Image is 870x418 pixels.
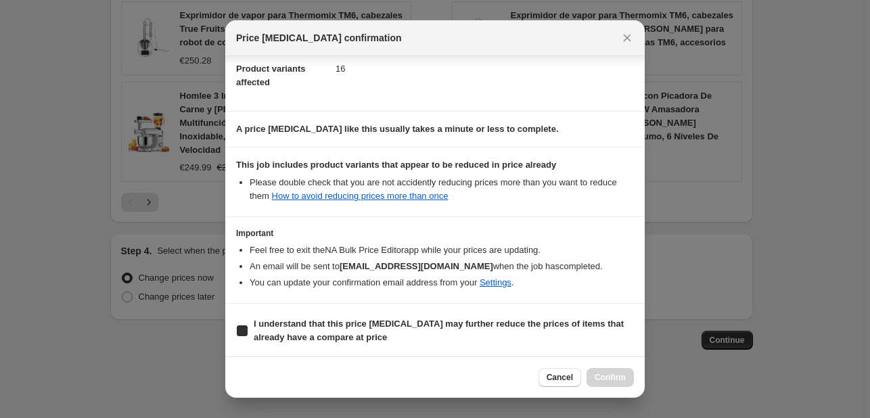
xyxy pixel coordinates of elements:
[618,28,637,47] button: Close
[250,276,634,289] li: You can update your confirmation email address from your .
[539,368,581,387] button: Cancel
[547,372,573,383] span: Cancel
[236,31,402,45] span: Price [MEDICAL_DATA] confirmation
[336,51,634,87] dd: 16
[236,160,556,170] b: This job includes product variants that appear to be reduced in price already
[236,124,559,134] b: A price [MEDICAL_DATA] like this usually takes a minute or less to complete.
[236,228,634,239] h3: Important
[254,319,624,342] b: I understand that this price [MEDICAL_DATA] may further reduce the prices of items that already h...
[250,243,634,257] li: Feel free to exit the NA Bulk Price Editor app while your prices are updating.
[272,191,449,201] a: How to avoid reducing prices more than once
[236,64,306,87] span: Product variants affected
[480,277,511,287] a: Settings
[250,176,634,203] li: Please double check that you are not accidently reducing prices more than you want to reduce them
[340,261,493,271] b: [EMAIL_ADDRESS][DOMAIN_NAME]
[250,260,634,273] li: An email will be sent to when the job has completed .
